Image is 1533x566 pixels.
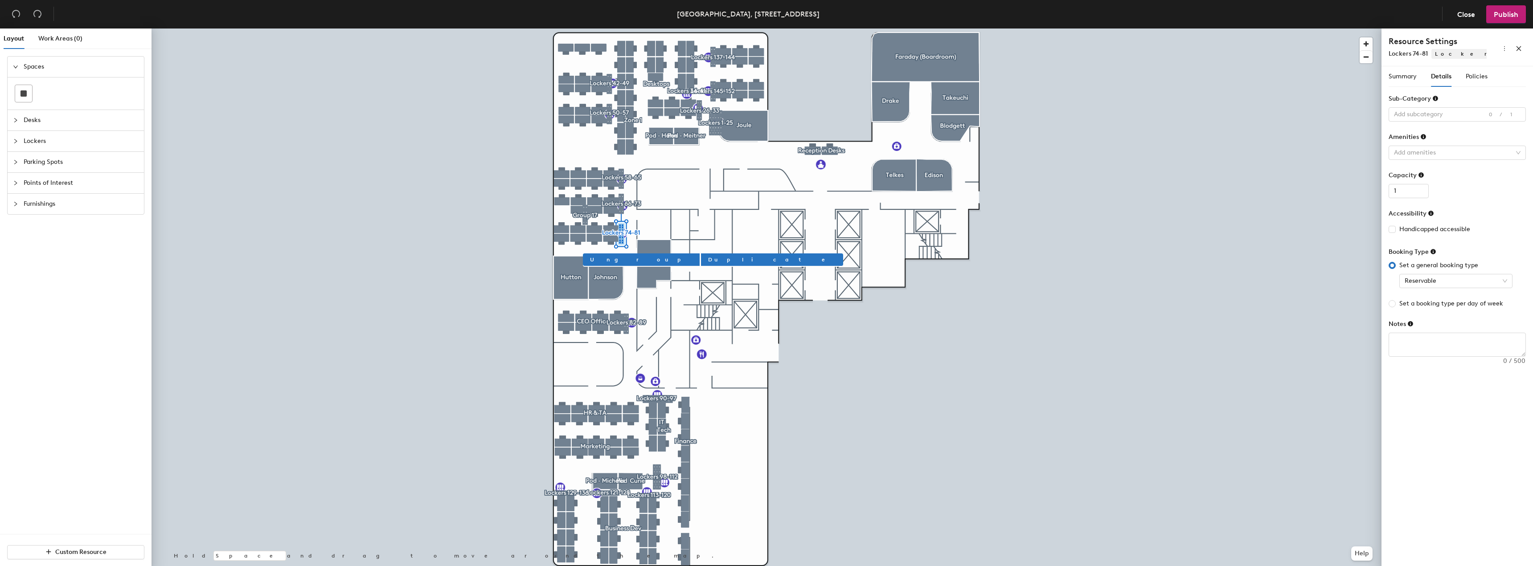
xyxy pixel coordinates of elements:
span: collapsed [13,201,18,207]
span: close [1516,45,1522,52]
span: Publish [1494,10,1518,19]
button: Undo (⌘ + Z) [7,5,25,23]
span: Reservable [1405,274,1507,288]
button: Duplicate [701,253,843,266]
span: Lockers [24,131,139,151]
div: Capacity [1389,171,1424,179]
div: Amenities [1389,133,1426,141]
span: Policies [1466,73,1488,80]
span: Ungroup [590,256,693,264]
div: Accessibility [1389,210,1434,217]
span: expanded [13,64,18,69]
span: Set a general booking type [1396,261,1482,270]
span: Summary [1389,73,1417,80]
span: collapsed [13,180,18,186]
button: Close [1450,5,1483,23]
span: Custom Resource [55,548,107,556]
span: Parking Spots [24,152,139,172]
span: Layout [4,35,24,42]
span: Details [1431,73,1451,80]
button: Publish [1486,5,1526,23]
button: Ungroup [583,253,700,266]
button: Redo (⌘ + ⇧ + Z) [29,5,46,23]
span: Points of Interest [24,173,139,193]
span: Lockers [1431,49,1529,59]
button: Custom Resource [7,545,144,559]
div: Booking Type [1389,248,1436,256]
span: Handicapped accessible [1396,224,1474,234]
div: [GEOGRAPHIC_DATA], [STREET_ADDRESS] [677,8,820,20]
span: collapsed [13,118,18,123]
span: Work Areas (0) [38,35,82,42]
div: Sub-Category [1389,95,1439,102]
span: Spaces [24,57,139,77]
span: Furnishings [24,194,139,214]
span: collapsed [13,159,18,165]
span: Duplicate [708,256,836,264]
div: Notes [1389,320,1414,328]
h4: Resource Settings [1389,36,1487,47]
span: Set a booking type per day of week [1396,299,1507,309]
span: more [1501,45,1508,52]
span: Desks [24,110,139,130]
span: Close [1457,10,1475,19]
button: Help [1351,546,1373,561]
span: collapsed [13,138,18,144]
span: undo [12,9,20,18]
span: Lockers 74-81 [1389,50,1428,57]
